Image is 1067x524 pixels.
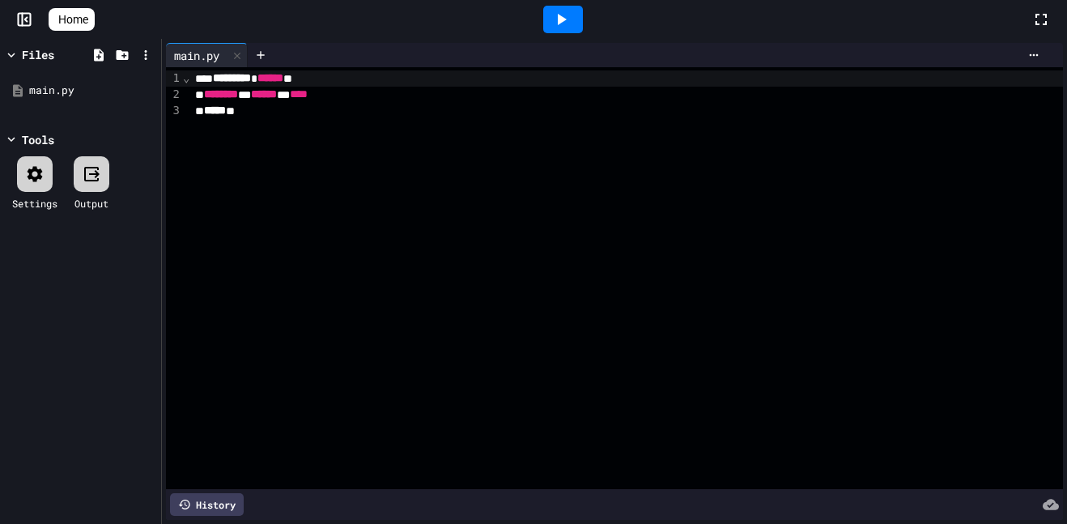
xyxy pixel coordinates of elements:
[22,131,54,148] div: Tools
[166,103,182,119] div: 3
[170,493,244,516] div: History
[166,47,227,64] div: main.py
[29,83,155,99] div: main.py
[182,71,190,84] span: Fold line
[166,43,248,67] div: main.py
[166,70,182,87] div: 1
[49,8,95,31] a: Home
[22,46,54,63] div: Files
[74,196,108,211] div: Output
[58,11,88,28] span: Home
[166,87,182,103] div: 2
[12,196,57,211] div: Settings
